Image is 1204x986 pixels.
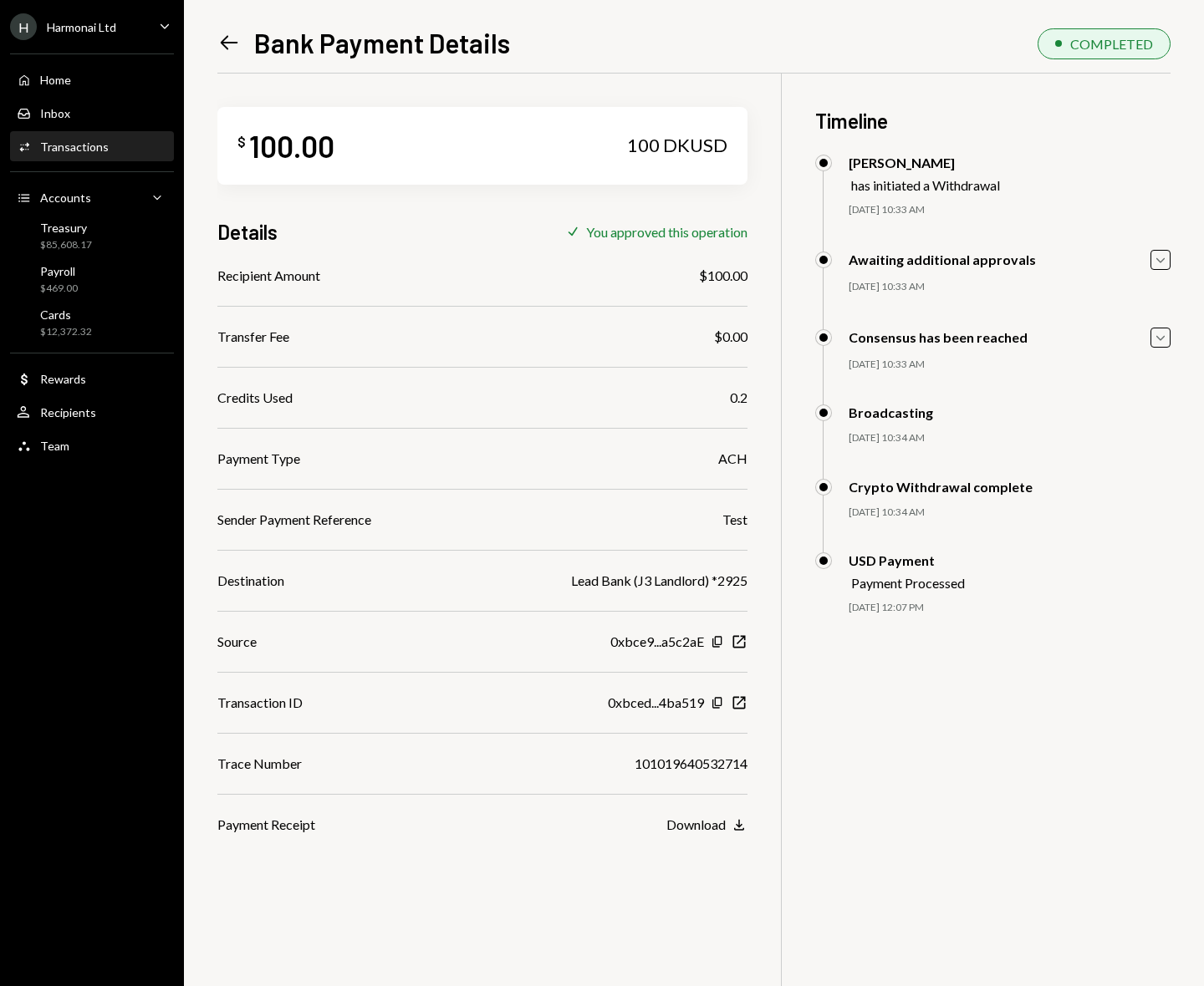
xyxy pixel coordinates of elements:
[851,177,1000,193] div: has initiated a Withdrawal
[40,372,86,386] div: Rewards
[249,127,334,165] div: 100.00
[40,73,71,87] div: Home
[47,20,116,34] div: Harmonai Ltd
[849,431,1171,445] div: [DATE] 10:34 AM
[40,264,78,278] div: Payroll
[217,218,278,246] h3: Details
[10,64,174,94] a: Home
[586,224,747,240] div: You approved this operation
[254,26,510,59] h1: Bank Payment Details
[40,405,96,419] div: Recipients
[40,307,92,322] div: Cards
[237,134,246,150] div: $
[217,632,257,652] div: Source
[40,140,109,154] div: Transactions
[635,754,747,774] div: 101019640532714
[40,439,69,453] div: Team
[666,816,747,835] button: Download
[571,571,747,591] div: Lead Bank (J3 Landlord) *2925
[849,506,1171,520] div: [DATE] 10:34 AM
[10,13,37,40] div: H
[40,282,78,296] div: $469.00
[849,601,1171,615] div: [DATE] 12:07 PM
[10,131,174,161] a: Transactions
[10,216,174,256] a: Treasury$85,608.17
[10,259,174,299] a: Payroll$469.00
[849,358,1171,372] div: [DATE] 10:33 AM
[217,510,371,530] div: Sender Payment Reference
[849,552,965,568] div: USD Payment
[217,266,320,286] div: Recipient Amount
[718,449,747,469] div: ACH
[849,203,1171,217] div: [DATE] 10:33 AM
[849,404,933,420] div: Broadcasting
[730,388,747,408] div: 0.2
[217,754,302,774] div: Trace Number
[217,449,300,469] div: Payment Type
[699,266,747,286] div: $100.00
[851,575,965,591] div: Payment Processed
[10,302,174,343] a: Cards$12,372.32
[40,191,91,205] div: Accounts
[666,816,726,832] div: Download
[40,221,92,235] div: Treasury
[722,510,747,530] div: Test
[849,155,1000,170] div: [PERSON_NAME]
[10,98,174,128] a: Inbox
[217,327,289,347] div: Transfer Fee
[217,815,315,835] div: Payment Receipt
[714,327,747,347] div: $0.00
[40,325,92,339] div: $12,372.32
[10,182,174,212] a: Accounts
[40,106,70,120] div: Inbox
[849,329,1028,345] div: Consensus has been reached
[849,479,1033,495] div: Crypto Withdrawal complete
[10,397,174,427] a: Recipients
[10,430,174,460] a: Team
[608,693,704,713] div: 0xbced...4ba519
[849,280,1171,294] div: [DATE] 10:33 AM
[610,632,704,652] div: 0xbce9...a5c2aE
[1070,36,1153,52] div: COMPLETED
[217,388,293,408] div: Credits Used
[10,363,174,394] a: Rewards
[849,252,1036,267] div: Awaiting additional approvals
[627,134,727,157] div: 100 DKUSD
[217,693,303,713] div: Transaction ID
[815,107,1171,135] h3: Timeline
[40,238,92,252] div: $85,608.17
[217,571,284,591] div: Destination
